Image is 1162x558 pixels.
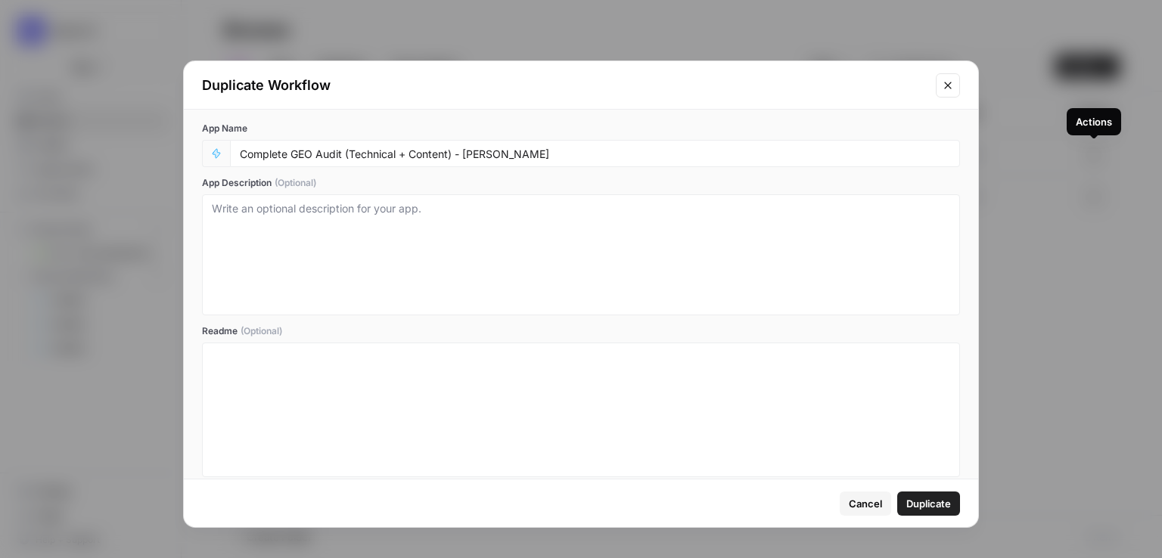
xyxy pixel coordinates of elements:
[897,491,960,516] button: Duplicate
[241,324,282,338] span: (Optional)
[275,176,316,190] span: (Optional)
[849,496,882,511] span: Cancel
[202,176,960,190] label: App Description
[906,496,951,511] span: Duplicate
[936,73,960,98] button: Close modal
[202,122,960,135] label: App Name
[840,491,891,516] button: Cancel
[202,324,960,338] label: Readme
[240,147,950,160] input: Untitled
[1076,114,1112,129] div: Actions
[202,75,927,96] div: Duplicate Workflow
